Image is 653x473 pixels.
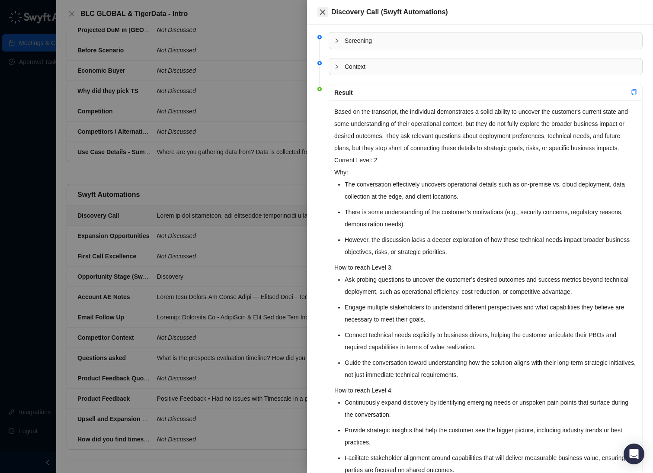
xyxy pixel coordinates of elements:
li: However, the discussion lacks a deeper exploration of how these technical needs impact broader bu... [345,234,637,258]
span: copy [631,89,637,95]
li: Engage multiple stakeholders to understand different perspectives and what capabilities they beli... [345,301,637,325]
div: Screening [329,32,642,49]
li: Ask probing questions to uncover the customer’s desired outcomes and success metrics beyond techn... [345,274,637,298]
span: Screening [345,36,637,45]
p: How to reach Level 3: [334,261,637,274]
li: There is some understanding of the customer’s motivations (e.g., security concerns, regulatory re... [345,206,637,230]
li: Connect technical needs explicitly to business drivers, helping the customer articulate their PBO... [345,329,637,353]
span: close [319,9,326,16]
li: Guide the conversation toward understanding how the solution aligns with their long-term strategi... [345,357,637,381]
p: Based on the transcript, the individual demonstrates a solid ability to uncover the customer's cu... [334,106,637,154]
span: Context [345,62,637,71]
div: Discovery Call (Swyft Automations) [331,7,643,17]
li: The conversation effectively uncovers operational details such as on-premise vs. cloud deployment... [345,178,637,203]
span: collapsed [334,38,339,43]
li: Continuously expand discovery by identifying emerging needs or unspoken pain points that surface ... [345,396,637,421]
p: Current Level: 2 Why: [334,154,637,178]
div: Context [329,58,642,75]
span: collapsed [334,64,339,69]
p: How to reach Level 4: [334,384,637,396]
div: Open Intercom Messenger [624,444,644,464]
div: Result [334,88,631,97]
li: Provide strategic insights that help the customer see the bigger picture, including industry tren... [345,424,637,448]
button: Close [317,7,328,17]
